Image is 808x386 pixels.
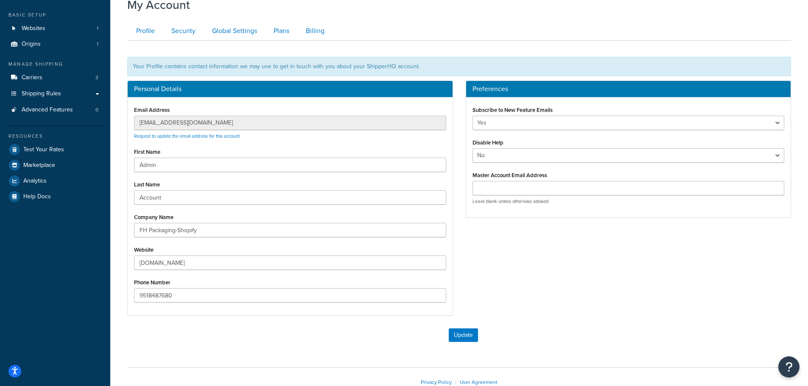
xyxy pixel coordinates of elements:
[449,328,478,342] button: Update
[472,107,553,113] label: Subscribe to New Feature Emails
[6,102,104,118] a: Advanced Features 0
[134,107,170,113] label: Email Address
[421,378,452,386] a: Privacy Policy
[22,41,41,48] span: Origins
[22,25,45,32] span: Websites
[22,90,61,97] span: Shipping Rules
[6,142,104,157] a: Test Your Rates
[134,279,171,286] label: Phone Number
[472,139,503,146] label: Disable Help
[472,198,785,205] p: Leave blank unless otherwise advised
[6,11,104,19] div: Basic Setup
[23,178,47,185] span: Analytics
[265,22,296,41] a: Plans
[6,70,104,86] li: Carriers
[134,133,240,139] a: Request to update the email address for this account
[6,21,104,36] li: Websites
[6,189,104,204] a: Help Docs
[297,22,331,41] a: Billing
[472,85,785,93] h3: Preferences
[460,378,498,386] a: User Agreement
[22,106,73,114] span: Advanced Features
[23,146,64,153] span: Test Your Rates
[455,378,456,386] span: |
[23,193,51,200] span: Help Docs
[6,21,104,36] a: Websites 1
[23,162,55,169] span: Marketplace
[472,172,547,178] label: Master Account Email Address
[134,85,446,93] h3: Personal Details
[127,22,162,41] a: Profile
[6,36,104,52] li: Origins
[778,356,800,378] button: Open Resource Center
[97,41,98,48] span: 1
[97,25,98,32] span: 1
[134,214,173,220] label: Company Name
[134,149,160,155] label: First Name
[134,247,154,253] label: Website
[162,22,202,41] a: Security
[6,173,104,189] a: Analytics
[134,181,160,188] label: Last Name
[6,158,104,173] a: Marketplace
[6,86,104,102] a: Shipping Rules
[6,133,104,140] div: Resources
[6,70,104,86] a: Carriers 3
[6,102,104,118] li: Advanced Features
[6,36,104,52] a: Origins 1
[127,57,791,76] div: Your Profile contains contact information we may use to get in touch with you about your ShipperH...
[95,106,98,114] span: 0
[6,61,104,68] div: Manage Shipping
[95,74,98,81] span: 3
[22,74,42,81] span: Carriers
[203,22,264,41] a: Global Settings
